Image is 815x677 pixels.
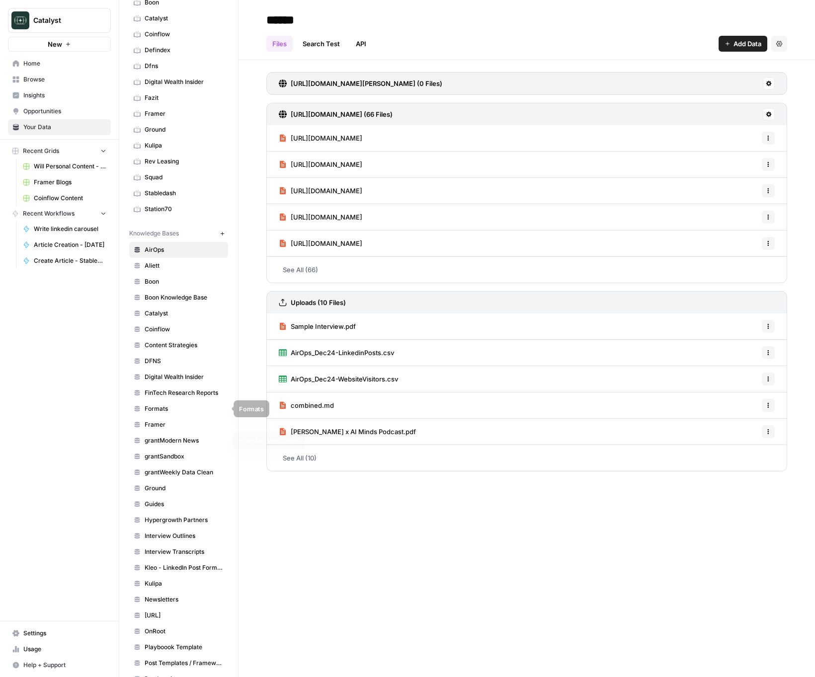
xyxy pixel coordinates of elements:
span: Boon Knowledge Base [145,293,224,302]
span: Formats [145,404,224,413]
a: Article Creation - [DATE] [18,237,111,253]
span: Kleo - LinkedIn Post Formats [145,563,224,572]
span: Browse [23,75,106,84]
a: API [350,36,372,52]
a: Files [266,36,293,52]
a: grantSandbox [129,449,228,464]
span: Content Strategies [145,341,224,350]
span: combined.md [291,400,334,410]
a: Catalyst [129,10,228,26]
a: Coinflow [129,321,228,337]
button: Add Data [719,36,767,52]
button: New [8,37,111,52]
span: Newsletters [145,595,224,604]
span: Will Personal Content - [DATE] [34,162,106,171]
a: Kulipa [129,576,228,592]
span: Station70 [145,205,224,214]
a: DFNS [129,353,228,369]
a: Post Templates / Framework [129,655,228,671]
span: Kulipa [145,141,224,150]
span: Interview Transcripts [145,547,224,556]
span: Squad [145,173,224,182]
span: [URL] [145,611,224,620]
button: Recent Workflows [8,206,111,221]
span: Ground [145,484,224,493]
a: FinTech Research Reports [129,385,228,401]
span: FinTech Research Reports [145,388,224,397]
span: Help + Support [23,661,106,670]
span: Write linkedin carousel [34,225,106,233]
a: Catalyst [129,305,228,321]
span: Kulipa [145,579,224,588]
a: Usage [8,641,111,657]
span: grantWeekly Data Clean [145,468,224,477]
span: Hypergrowth Partners [145,516,224,525]
h3: [URL][DOMAIN_NAME][PERSON_NAME] (0 Files) [291,78,442,88]
a: Ground [129,122,228,138]
span: Interview Outlines [145,531,224,540]
span: Your Data [23,123,106,132]
span: Recent Grids [23,147,59,155]
a: Framer Blogs [18,174,111,190]
a: Opportunities [8,103,111,119]
span: Catalyst [145,309,224,318]
span: Aliett [145,261,224,270]
a: Formats [129,401,228,417]
a: Kulipa [129,138,228,153]
a: [PERSON_NAME] x AI Minds Podcast.pdf [279,419,416,445]
span: AirOps_Dec24-LinkedinPosts.csv [291,348,394,358]
a: Playboook Template [129,639,228,655]
span: Create Article - StableDash [34,256,106,265]
a: Coinflow Content [18,190,111,206]
a: Station70 [129,201,228,217]
a: [URL][DOMAIN_NAME] [279,125,362,151]
a: Fazit [129,90,228,106]
button: Recent Grids [8,144,111,158]
a: Newsletters [129,592,228,607]
a: Defindex [129,42,228,58]
button: Workspace: Catalyst [8,8,111,33]
span: [URL][DOMAIN_NAME] [291,238,362,248]
a: combined.md [279,392,334,418]
span: Framer [145,109,224,118]
span: Usage [23,645,106,654]
span: [URL][DOMAIN_NAME] [291,133,362,143]
a: Stabledash [129,185,228,201]
a: [URL][DOMAIN_NAME] [279,204,362,230]
a: grantWeekly Data Clean [129,464,228,480]
span: Coinflow [145,30,224,39]
a: Create Article - StableDash [18,253,111,269]
a: Interview Outlines [129,528,228,544]
a: Digital Wealth Insider [129,74,228,90]
a: [URL] [129,607,228,623]
img: Catalyst Logo [11,11,29,29]
a: Interview Transcripts [129,544,228,560]
a: Will Personal Content - [DATE] [18,158,111,174]
a: Uploads (10 Files) [279,292,346,313]
span: grantSandbox [145,452,224,461]
span: grantModern News [145,436,224,445]
a: AirOps_Dec24-LinkedinPosts.csv [279,340,394,366]
span: Knowledge Bases [129,229,179,238]
span: Framer Blogs [34,178,106,187]
span: Opportunities [23,107,106,116]
span: Add Data [733,39,761,49]
a: Boon [129,274,228,290]
a: Your Data [8,119,111,135]
a: OnRoot [129,623,228,639]
span: Rev Leasing [145,157,224,166]
a: Hypergrowth Partners [129,512,228,528]
a: See All (66) [266,257,787,283]
button: Help + Support [8,657,111,673]
span: [URL][DOMAIN_NAME] [291,159,362,169]
span: [URL][DOMAIN_NAME] [291,186,362,196]
a: Guides [129,496,228,512]
span: Dfns [145,62,224,71]
span: Digital Wealth Insider [145,77,224,86]
span: Article Creation - [DATE] [34,240,106,249]
a: [URL][DOMAIN_NAME] [279,230,362,256]
a: Aliett [129,258,228,274]
a: Write linkedin carousel [18,221,111,237]
a: Digital Wealth Insider [129,369,228,385]
a: Home [8,56,111,72]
